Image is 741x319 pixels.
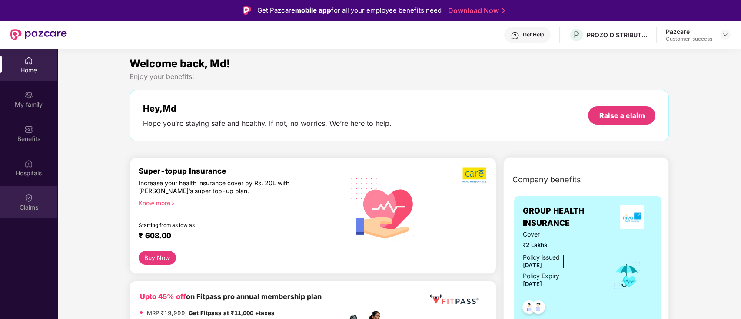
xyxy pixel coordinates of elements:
img: svg+xml;base64,PHN2ZyBpZD0iSGVscC0zMngzMiIgeG1sbnM9Imh0dHA6Ly93d3cudzMub3JnLzIwMDAvc3ZnIiB3aWR0aD... [511,31,519,40]
div: Pazcare [666,27,712,36]
img: svg+xml;base64,PHN2ZyBpZD0iRHJvcGRvd24tMzJ4MzIiIHhtbG5zPSJodHRwOi8vd3d3LnczLm9yZy8yMDAwL3N2ZyIgd2... [722,31,729,38]
span: ₹2 Lakhs [523,240,601,250]
img: svg+xml;base64,PHN2ZyB4bWxucz0iaHR0cDovL3d3dy53My5vcmcvMjAwMC9zdmciIHdpZHRoPSI0OC45NDMiIGhlaWdodD... [518,298,540,319]
div: Raise a claim [599,111,645,120]
img: fppp.png [428,291,480,307]
div: Know more [139,199,337,205]
div: Customer_success [666,36,712,43]
div: Get Help [523,31,544,38]
span: right [170,201,175,206]
img: icon [613,261,641,290]
img: svg+xml;base64,PHN2ZyB4bWxucz0iaHR0cDovL3d3dy53My5vcmcvMjAwMC9zdmciIHhtbG5zOnhsaW5rPSJodHRwOi8vd3... [344,167,427,251]
div: Super-topup Insurance [139,167,342,175]
div: Enjoy your benefits! [130,72,669,81]
img: svg+xml;base64,PHN2ZyBpZD0iQ2xhaW0iIHhtbG5zPSJodHRwOi8vd3d3LnczLm9yZy8yMDAwL3N2ZyIgd2lkdGg9IjIwIi... [24,194,33,202]
img: b5dec4f62d2307b9de63beb79f102df3.png [462,167,487,183]
img: svg+xml;base64,PHN2ZyBpZD0iSG9tZSIgeG1sbnM9Imh0dHA6Ly93d3cudzMub3JnLzIwMDAvc3ZnIiB3aWR0aD0iMjAiIG... [24,56,33,65]
div: Policy Expiry [523,271,559,281]
div: ₹ 608.00 [139,231,333,242]
span: P [574,30,579,40]
img: Logo [243,6,251,15]
img: svg+xml;base64,PHN2ZyBpZD0iSG9zcGl0YWxzIiB4bWxucz0iaHR0cDovL3d3dy53My5vcmcvMjAwMC9zdmciIHdpZHRoPS... [24,159,33,168]
img: svg+xml;base64,PHN2ZyBpZD0iQmVuZWZpdHMiIHhtbG5zPSJodHRwOi8vd3d3LnczLm9yZy8yMDAwL3N2ZyIgd2lkdGg9Ij... [24,125,33,134]
img: svg+xml;base64,PHN2ZyB4bWxucz0iaHR0cDovL3d3dy53My5vcmcvMjAwMC9zdmciIHdpZHRoPSI0OC45NDMiIGhlaWdodD... [528,298,549,319]
del: MRP ₹19,999, [147,309,187,316]
div: Starting from as low as [139,222,305,228]
img: svg+xml;base64,PHN2ZyB3aWR0aD0iMjAiIGhlaWdodD0iMjAiIHZpZXdCb3g9IjAgMCAyMCAyMCIgZmlsbD0ibm9uZSIgeG... [24,91,33,99]
div: Hope you’re staying safe and healthy. If not, no worries. We’re here to help. [143,119,392,128]
span: Welcome back, Md! [130,57,230,70]
strong: Get Fitpass at ₹11,000 +taxes [189,309,275,316]
span: Company benefits [512,174,581,186]
a: Download Now [448,6,502,15]
b: Upto 45% off [140,292,186,301]
img: insurerLogo [620,205,644,229]
div: Get Pazcare for all your employee benefits need [257,5,442,16]
span: [DATE] [523,280,542,287]
img: New Pazcare Logo [10,29,67,40]
span: [DATE] [523,262,542,269]
div: Hey, Md [143,103,392,114]
span: GROUP HEALTH INSURANCE [523,205,611,230]
b: on Fitpass pro annual membership plan [140,292,322,301]
strong: mobile app [295,6,331,14]
div: Increase your health insurance cover by Rs. 20L with [PERSON_NAME]’s super top-up plan. [139,179,305,195]
div: PROZO DISTRIBUTION PRIVATE LIMITED [587,31,648,39]
img: Stroke [502,6,505,15]
div: Policy issued [523,253,560,262]
span: Cover [523,230,601,239]
button: Buy Now [139,251,176,265]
